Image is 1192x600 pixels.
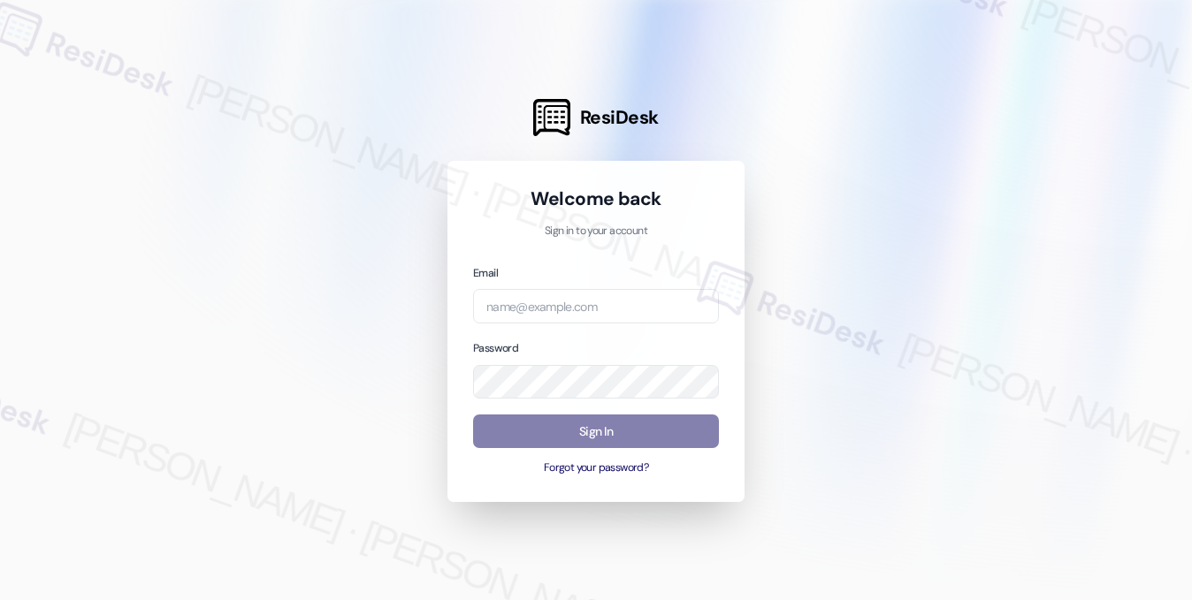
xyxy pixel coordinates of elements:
label: Email [473,266,498,280]
h1: Welcome back [473,186,719,211]
p: Sign in to your account [473,224,719,239]
input: name@example.com [473,289,719,323]
button: Forgot your password? [473,460,719,476]
button: Sign In [473,414,719,449]
img: ResiDesk Logo [533,99,570,136]
label: Password [473,341,518,355]
span: ResiDesk [580,105,659,130]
